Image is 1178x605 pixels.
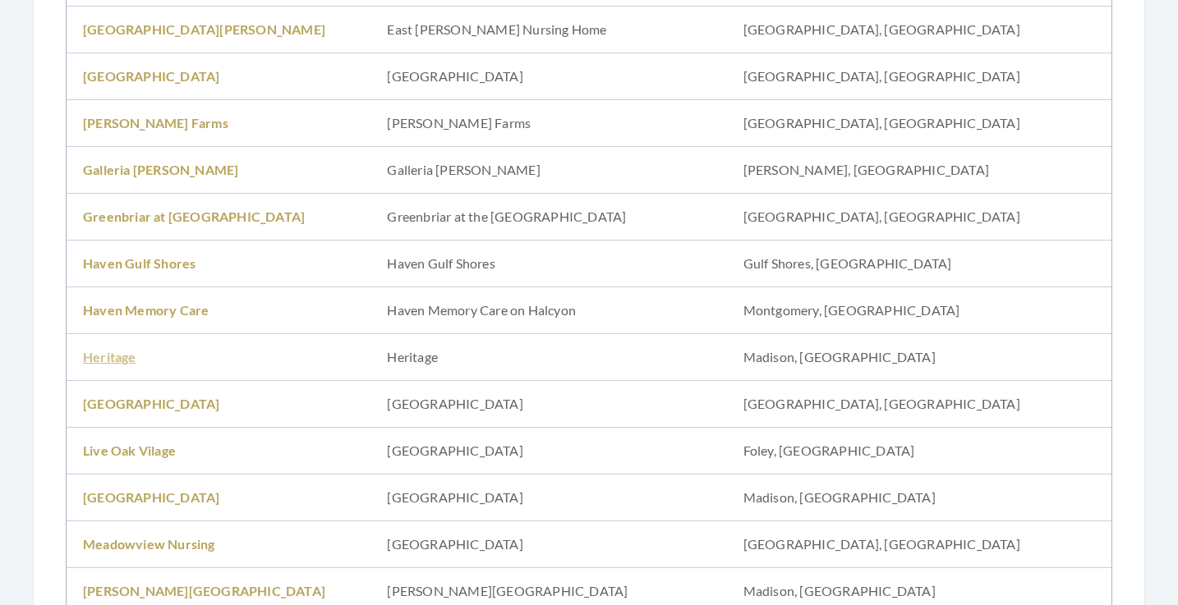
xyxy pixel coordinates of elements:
[727,194,1111,241] td: [GEOGRAPHIC_DATA], [GEOGRAPHIC_DATA]
[370,100,726,147] td: [PERSON_NAME] Farms
[370,381,726,428] td: [GEOGRAPHIC_DATA]
[370,334,726,381] td: Heritage
[83,255,196,271] a: Haven Gulf Shores
[83,162,238,177] a: Galleria [PERSON_NAME]
[727,100,1111,147] td: [GEOGRAPHIC_DATA], [GEOGRAPHIC_DATA]
[83,209,305,224] a: Greenbriar at [GEOGRAPHIC_DATA]
[83,68,219,84] a: [GEOGRAPHIC_DATA]
[727,428,1111,474] td: Foley, [GEOGRAPHIC_DATA]
[727,334,1111,381] td: Madison, [GEOGRAPHIC_DATA]
[727,53,1111,100] td: [GEOGRAPHIC_DATA], [GEOGRAPHIC_DATA]
[727,7,1111,53] td: [GEOGRAPHIC_DATA], [GEOGRAPHIC_DATA]
[727,381,1111,428] td: [GEOGRAPHIC_DATA], [GEOGRAPHIC_DATA]
[83,396,219,411] a: [GEOGRAPHIC_DATA]
[727,474,1111,521] td: Madison, [GEOGRAPHIC_DATA]
[83,21,325,37] a: [GEOGRAPHIC_DATA][PERSON_NAME]
[83,349,136,364] a: Heritage
[370,521,726,568] td: [GEOGRAPHIC_DATA]
[83,536,215,552] a: Meadowview Nursing
[727,147,1111,194] td: [PERSON_NAME], [GEOGRAPHIC_DATA]
[370,287,726,334] td: Haven Memory Care on Halcyon
[83,115,228,131] a: [PERSON_NAME] Farms
[727,521,1111,568] td: [GEOGRAPHIC_DATA], [GEOGRAPHIC_DATA]
[370,428,726,474] td: [GEOGRAPHIC_DATA]
[370,194,726,241] td: Greenbriar at the [GEOGRAPHIC_DATA]
[370,147,726,194] td: Galleria [PERSON_NAME]
[727,287,1111,334] td: Montgomery, [GEOGRAPHIC_DATA]
[727,241,1111,287] td: Gulf Shores, [GEOGRAPHIC_DATA]
[83,302,209,318] a: Haven Memory Care
[370,53,726,100] td: [GEOGRAPHIC_DATA]
[370,241,726,287] td: Haven Gulf Shores
[370,7,726,53] td: East [PERSON_NAME] Nursing Home
[83,489,219,505] a: [GEOGRAPHIC_DATA]
[83,583,325,598] a: [PERSON_NAME][GEOGRAPHIC_DATA]
[370,474,726,521] td: [GEOGRAPHIC_DATA]
[83,442,176,458] a: Live Oak Vilage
